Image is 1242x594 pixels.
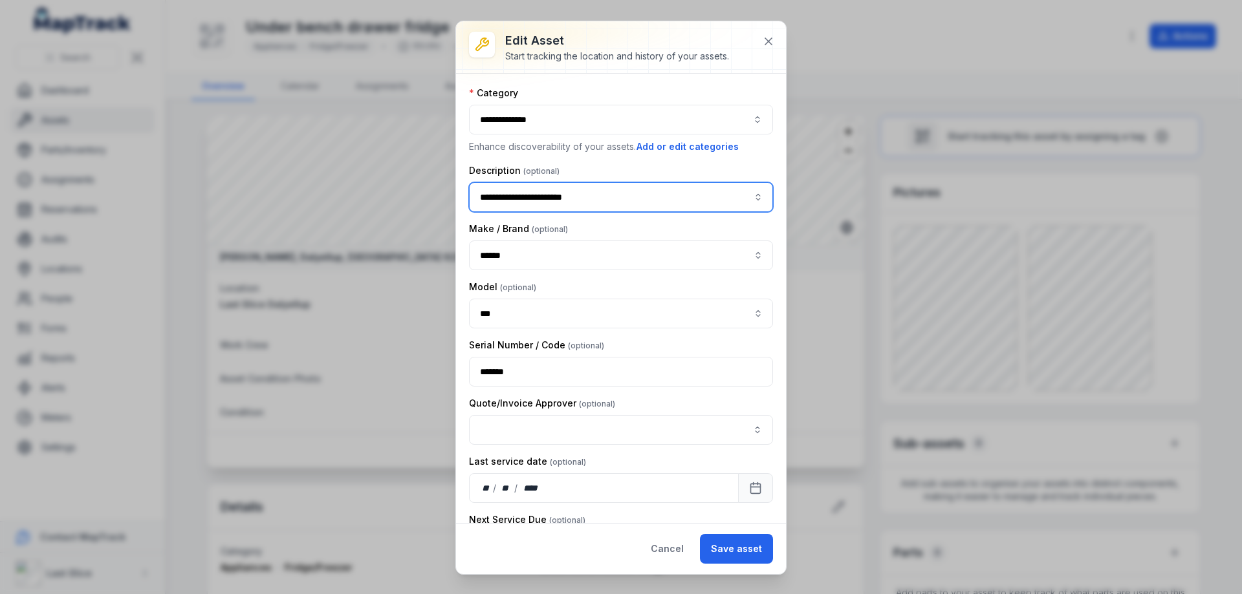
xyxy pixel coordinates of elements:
[640,534,695,564] button: Cancel
[469,87,518,100] label: Category
[493,482,497,494] div: /
[469,164,560,177] label: Description
[469,222,568,235] label: Make / Brand
[497,482,515,494] div: month,
[469,455,586,468] label: Last service date
[514,482,519,494] div: /
[480,482,493,494] div: day,
[700,534,773,564] button: Save asset
[469,240,773,270] input: asset-edit:cf[ebb60b7c-a6c7-4352-97cf-f2206141bd39]-label
[469,299,773,328] input: asset-edit:cf[08eaddf7-07cd-453f-a58e-3fff727ebd05]-label
[469,140,773,154] p: Enhance discoverability of your assets.
[469,182,773,212] input: asset-edit:description-label
[469,513,585,526] label: Next Service Due
[469,339,604,352] label: Serial Number / Code
[505,32,729,50] h3: Edit asset
[636,140,739,154] button: Add or edit categories
[469,281,536,293] label: Model
[469,397,615,410] label: Quote/Invoice Approver
[519,482,543,494] div: year,
[738,473,773,503] button: Calendar
[505,50,729,63] div: Start tracking the location and history of your assets.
